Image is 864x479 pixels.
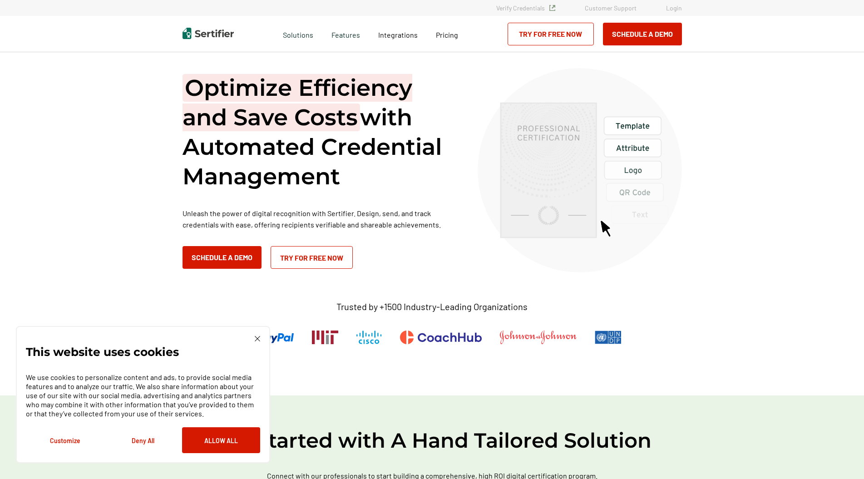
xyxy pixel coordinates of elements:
img: CoachHub [400,331,482,344]
button: Customize [26,427,104,453]
g: Template [616,123,649,130]
a: Customer Support [585,4,637,12]
span: Solutions [283,28,313,40]
span: Features [331,28,360,40]
span: Integrations [378,30,418,39]
h1: with Automated Credential Management [183,73,455,191]
p: Unleash the power of digital recognition with Sertifier. Design, send, and track credentials with... [183,207,455,230]
h2: Get Started with A Hand Tailored Solution [160,427,705,454]
a: Try for Free Now [508,23,594,45]
img: Cisco [356,331,382,344]
p: We use cookies to personalize content and ads, to provide social media features and to analyze ou... [26,373,260,418]
button: Schedule a Demo [183,246,262,269]
a: Verify Credentials [496,4,555,12]
a: Try for Free Now [271,246,353,269]
button: Allow All [182,427,260,453]
p: Trusted by +1500 Industry-Leading Organizations [336,301,528,312]
a: Integrations [378,28,418,40]
a: Pricing [436,28,458,40]
img: Cookie Popup Close [255,336,260,341]
a: Login [666,4,682,12]
img: Verified [549,5,555,11]
img: Massachusetts Institute of Technology [312,331,338,344]
g: Logo [624,168,641,175]
g: Text [632,212,647,217]
span: Optimize Efficiency and Save Costs [183,74,412,131]
img: Sertifier | Digital Credentialing Platform [183,28,234,39]
span: Pricing [436,30,458,39]
button: Deny All [104,427,182,453]
img: UNDP [595,331,622,344]
button: Schedule a Demo [603,23,682,45]
p: This website uses cookies [26,347,179,356]
img: Johnson & Johnson [500,331,576,344]
iframe: Chat Widget [819,435,864,479]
